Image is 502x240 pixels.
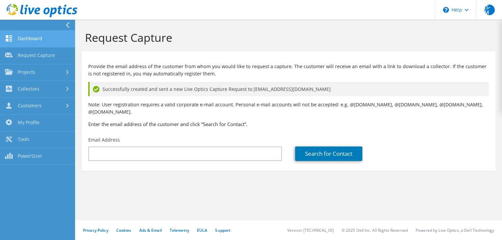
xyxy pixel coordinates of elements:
a: Privacy Policy [83,227,108,233]
li: Powered by Live Optics, a Dell Technology [416,227,494,233]
svg: \n [443,7,449,13]
li: Version: [TECHNICAL_ID] [287,227,334,233]
span: JS-M [484,5,495,15]
label: Email Address [88,137,120,143]
h3: Enter the email address of the customer and click “Search for Contact”. [88,120,489,128]
span: Successfully created and sent a new Live Optics Capture Request to [EMAIL_ADDRESS][DOMAIN_NAME] [102,86,331,93]
li: © 2025 Dell Inc. All Rights Reserved [342,227,408,233]
p: Provide the email address of the customer from whom you would like to request a capture. The cust... [88,63,489,77]
h1: Request Capture [85,31,489,44]
a: Cookies [116,227,131,233]
p: Note: User registration requires a valid corporate e-mail account. Personal e-mail accounts will ... [88,101,489,116]
a: EULA [197,227,207,233]
a: Support [215,227,231,233]
a: Telemetry [170,227,189,233]
a: Search for Contact [295,147,362,161]
a: Ads & Email [139,227,162,233]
